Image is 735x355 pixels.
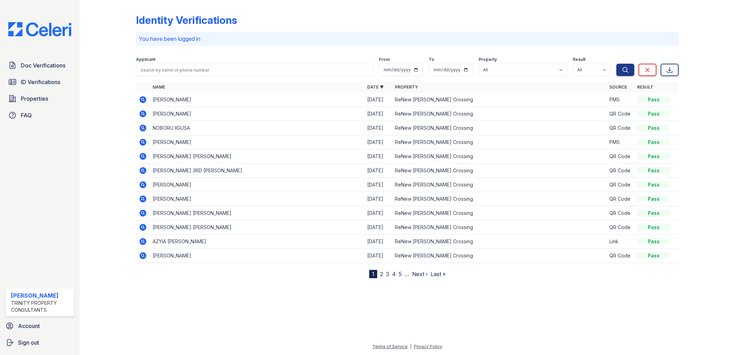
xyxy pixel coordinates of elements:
[364,178,392,192] td: [DATE]
[392,206,607,220] td: ReNew [PERSON_NAME] Crossing
[150,192,364,206] td: [PERSON_NAME]
[637,195,670,202] div: Pass
[6,75,74,89] a: ID Verifications
[150,121,364,135] td: NOBORU IIGUSA
[380,271,383,277] a: 2
[607,206,634,220] td: QR Code
[607,135,634,149] td: PMS
[6,58,74,72] a: Doc Verifications
[6,108,74,122] a: FAQ
[364,93,392,107] td: [DATE]
[392,271,396,277] a: 4
[6,92,74,106] a: Properties
[21,61,65,70] span: Doc Verifications
[364,107,392,121] td: [DATE]
[367,84,384,90] a: Date ▼
[607,93,634,107] td: PMS
[150,164,364,178] td: [PERSON_NAME] 3RD [PERSON_NAME]
[607,178,634,192] td: QR Code
[150,206,364,220] td: [PERSON_NAME] [PERSON_NAME]
[395,84,418,90] a: Property
[392,178,607,192] td: ReNew [PERSON_NAME] Crossing
[479,57,497,62] label: Property
[21,94,48,103] span: Properties
[372,344,408,349] a: Terms of Service
[637,238,670,245] div: Pass
[150,135,364,149] td: [PERSON_NAME]
[18,322,40,330] span: Account
[414,344,442,349] a: Privacy Policy
[379,57,390,62] label: From
[150,249,364,263] td: [PERSON_NAME]
[139,35,676,43] p: You have been logged in
[637,252,670,259] div: Pass
[637,84,653,90] a: Result
[607,149,634,164] td: QR Code
[399,271,402,277] a: 5
[150,178,364,192] td: [PERSON_NAME]
[392,249,607,263] td: ReNew [PERSON_NAME] Crossing
[429,57,434,62] label: To
[412,271,428,277] a: Next ›
[392,107,607,121] td: ReNew [PERSON_NAME] Crossing
[637,110,670,117] div: Pass
[607,107,634,121] td: QR Code
[607,164,634,178] td: QR Code
[609,84,627,90] a: Source
[637,181,670,188] div: Pass
[392,235,607,249] td: ReNew [PERSON_NAME] Crossing
[3,336,77,349] a: Sign out
[637,224,670,231] div: Pass
[364,149,392,164] td: [DATE]
[364,220,392,235] td: [DATE]
[136,64,374,76] input: Search by name or phone number
[136,14,237,26] div: Identity Verifications
[18,338,39,347] span: Sign out
[637,125,670,131] div: Pass
[637,139,670,146] div: Pass
[150,235,364,249] td: AZYIA [PERSON_NAME]
[392,121,607,135] td: ReNew [PERSON_NAME] Crossing
[11,300,71,313] div: Trinity Property Consultants
[21,111,32,119] span: FAQ
[386,271,389,277] a: 3
[573,57,586,62] label: Result
[364,206,392,220] td: [DATE]
[607,235,634,249] td: Link
[369,270,377,278] div: 1
[364,121,392,135] td: [DATE]
[430,271,446,277] a: Last »
[392,192,607,206] td: ReNew [PERSON_NAME] Crossing
[150,93,364,107] td: [PERSON_NAME]
[3,22,77,36] img: CE_Logo_Blue-a8612792a0a2168367f1c8372b55b34899dd931a85d93a1a3d3e32e68fde9ad4.png
[150,149,364,164] td: [PERSON_NAME] [PERSON_NAME]
[136,57,155,62] label: Applicant
[3,319,77,333] a: Account
[637,96,670,103] div: Pass
[11,291,71,300] div: [PERSON_NAME]
[392,135,607,149] td: ReNew [PERSON_NAME] Crossing
[153,84,165,90] a: Name
[410,344,411,349] div: |
[607,220,634,235] td: QR Code
[637,153,670,160] div: Pass
[364,235,392,249] td: [DATE]
[607,121,634,135] td: QR Code
[607,192,634,206] td: QR Code
[392,93,607,107] td: ReNew [PERSON_NAME] Crossing
[150,107,364,121] td: [PERSON_NAME]
[392,164,607,178] td: ReNew [PERSON_NAME] Crossing
[150,220,364,235] td: [PERSON_NAME] [PERSON_NAME]
[364,164,392,178] td: [DATE]
[21,78,60,86] span: ID Verifications
[637,210,670,217] div: Pass
[405,270,409,278] span: …
[364,249,392,263] td: [DATE]
[392,220,607,235] td: ReNew [PERSON_NAME] Crossing
[392,149,607,164] td: ReNew [PERSON_NAME] Crossing
[364,192,392,206] td: [DATE]
[607,249,634,263] td: QR Code
[364,135,392,149] td: [DATE]
[637,167,670,174] div: Pass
